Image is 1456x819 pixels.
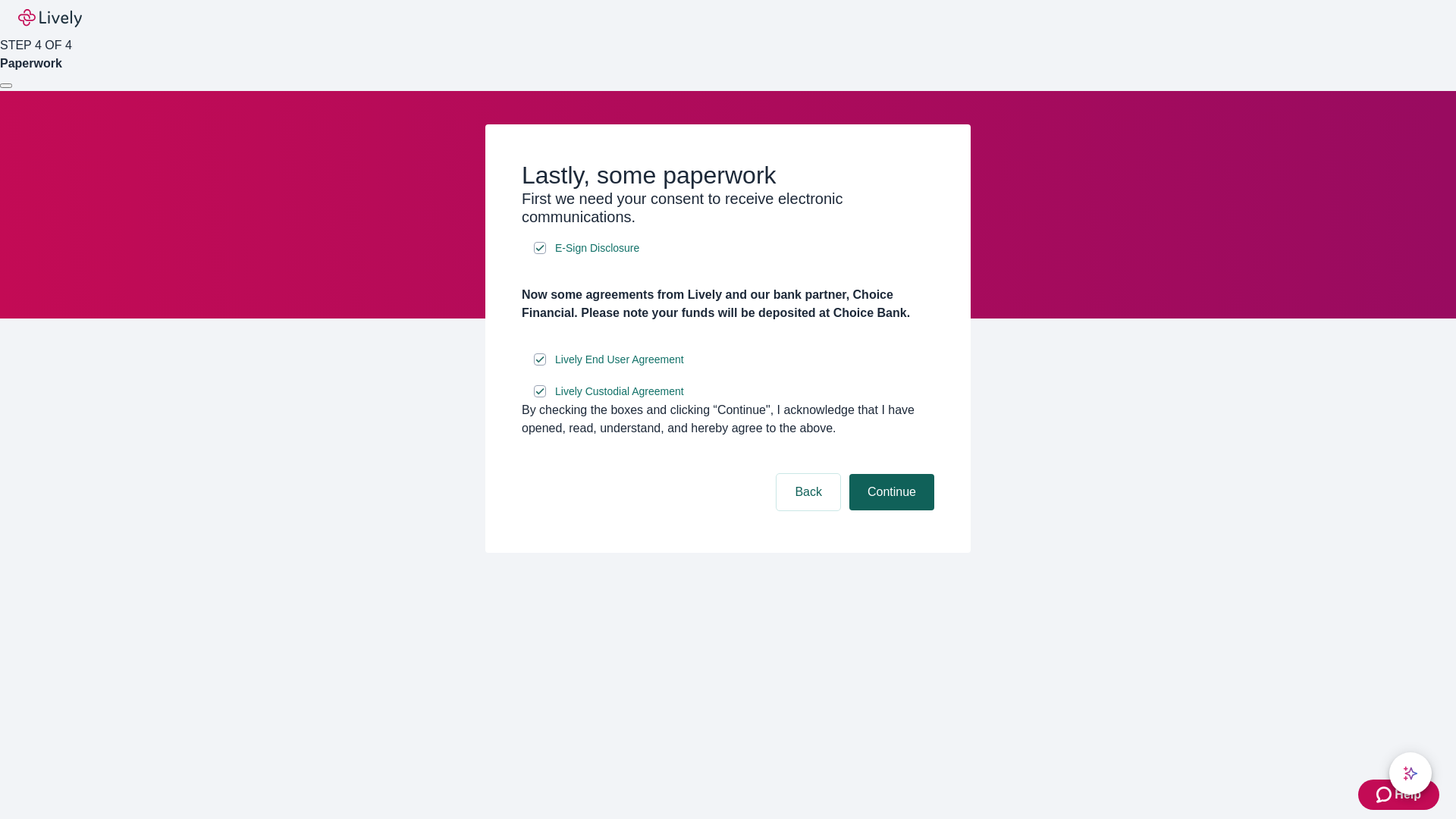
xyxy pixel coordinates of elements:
[522,401,934,438] div: By checking the boxes and clicking “Continue", I acknowledge that I have opened, read, understand...
[1395,786,1421,804] span: Help
[555,240,639,256] span: E-Sign Disclosure
[1376,786,1395,804] svg: Zendesk support icon
[777,474,840,510] button: Back
[552,382,687,401] a: e-sign disclosure document
[555,352,684,368] span: Lively End User Agreement
[522,161,934,190] h2: Lastly, some paperwork
[1389,752,1432,795] button: chat
[1358,780,1439,810] button: Zendesk support iconHelp
[522,190,934,226] h3: First we need your consent to receive electronic communications.
[555,384,684,400] span: Lively Custodial Agreement
[849,474,934,510] button: Continue
[522,286,934,322] h4: Now some agreements from Lively and our bank partner, Choice Financial. Please note your funds wi...
[552,350,687,369] a: e-sign disclosure document
[1403,766,1418,781] svg: Lively AI Assistant
[18,9,82,27] img: Lively
[552,239,642,258] a: e-sign disclosure document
